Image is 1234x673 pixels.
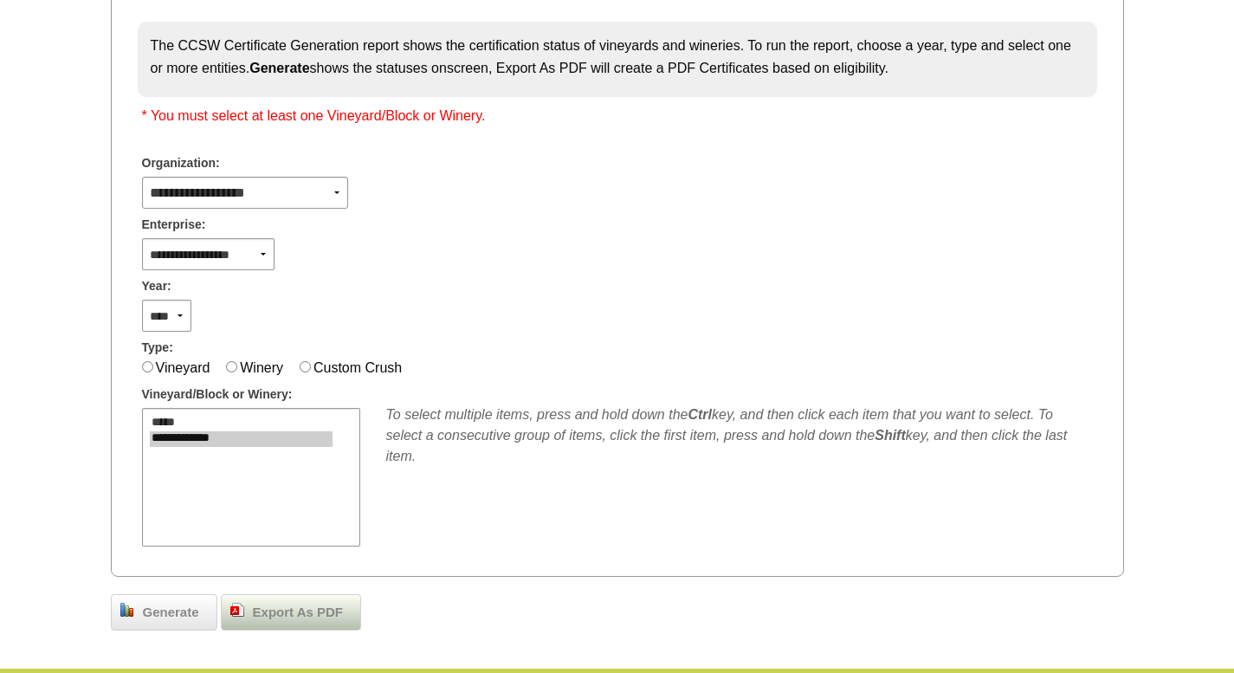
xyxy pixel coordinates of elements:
img: chart_bar.png [120,603,134,617]
span: Year: [142,277,171,295]
span: Enterprise: [142,216,206,234]
span: Export As PDF [244,603,352,623]
img: doc_pdf.png [230,603,244,617]
a: Export As PDF [221,594,361,631]
span: Vineyard/Block or Winery: [142,385,293,404]
span: Type: [142,339,173,357]
b: Ctrl [688,407,712,422]
b: Shift [875,428,906,443]
strong: Generate [249,61,309,75]
span: Organization: [142,154,220,172]
label: Winery [240,360,283,375]
p: The CCSW Certificate Generation report shows the certification status of vineyards and wineries. ... [151,35,1084,79]
label: Vineyard [156,360,210,375]
span: Generate [134,603,208,623]
span: * You must select at least one Vineyard/Block or Winery. [142,108,486,123]
div: To select multiple items, press and hold down the key, and then click each item that you want to ... [386,404,1093,467]
a: Generate [111,594,217,631]
label: Custom Crush [313,360,402,375]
